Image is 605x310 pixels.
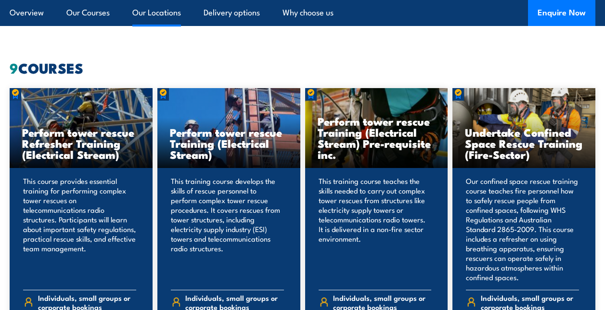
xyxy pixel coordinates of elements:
[10,61,595,74] h2: COURSES
[171,176,284,282] p: This training course develops the skills of rescue personnel to perform complex tower rescue proc...
[466,176,579,282] p: Our confined space rescue training course teaches fire personnel how to safely rescue people from...
[170,127,288,160] h3: Perform tower rescue Training (Electrical Stream)
[319,176,432,282] p: This training course teaches the skills needed to carry out complex tower rescues from structures...
[318,116,436,160] h3: Perform tower rescue Training (Electrical Stream) Pre-requisite inc.
[10,57,18,78] strong: 9
[465,127,583,160] h3: Undertake Confined Space Rescue Training (Fire-Sector)
[22,127,140,160] h3: Perform tower rescue Refresher Training (Electrical Stream)
[23,176,136,282] p: This course provides essential training for performing complex tower rescues on telecommunication...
